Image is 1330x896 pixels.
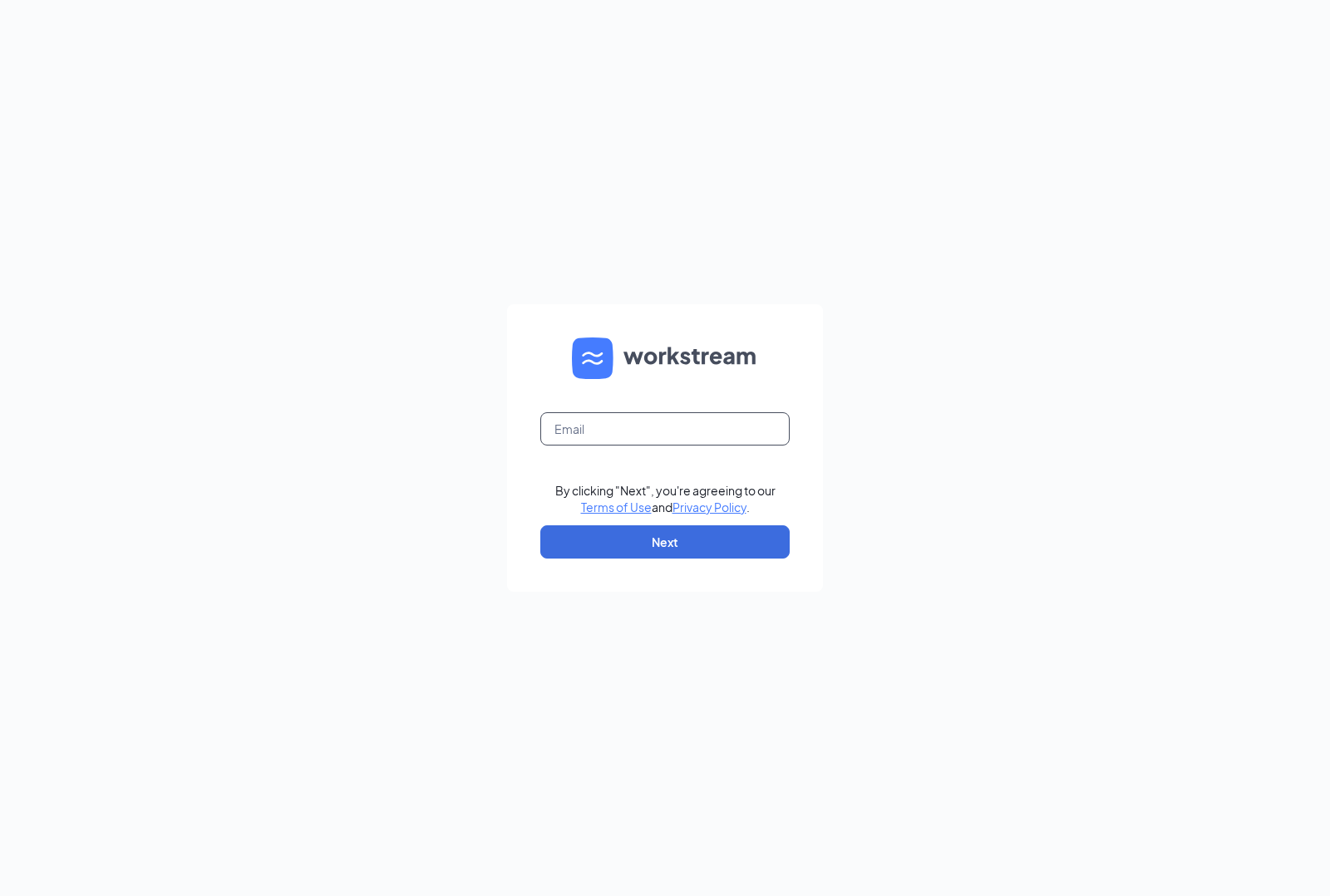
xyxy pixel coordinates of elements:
input: Email [540,412,790,446]
a: Privacy Policy [672,500,746,514]
button: Next [540,525,790,559]
div: By clicking "Next", you're agreeing to our and . [555,482,776,515]
img: WS logo and Workstream text [572,337,758,379]
a: Terms of Use [581,500,652,514]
